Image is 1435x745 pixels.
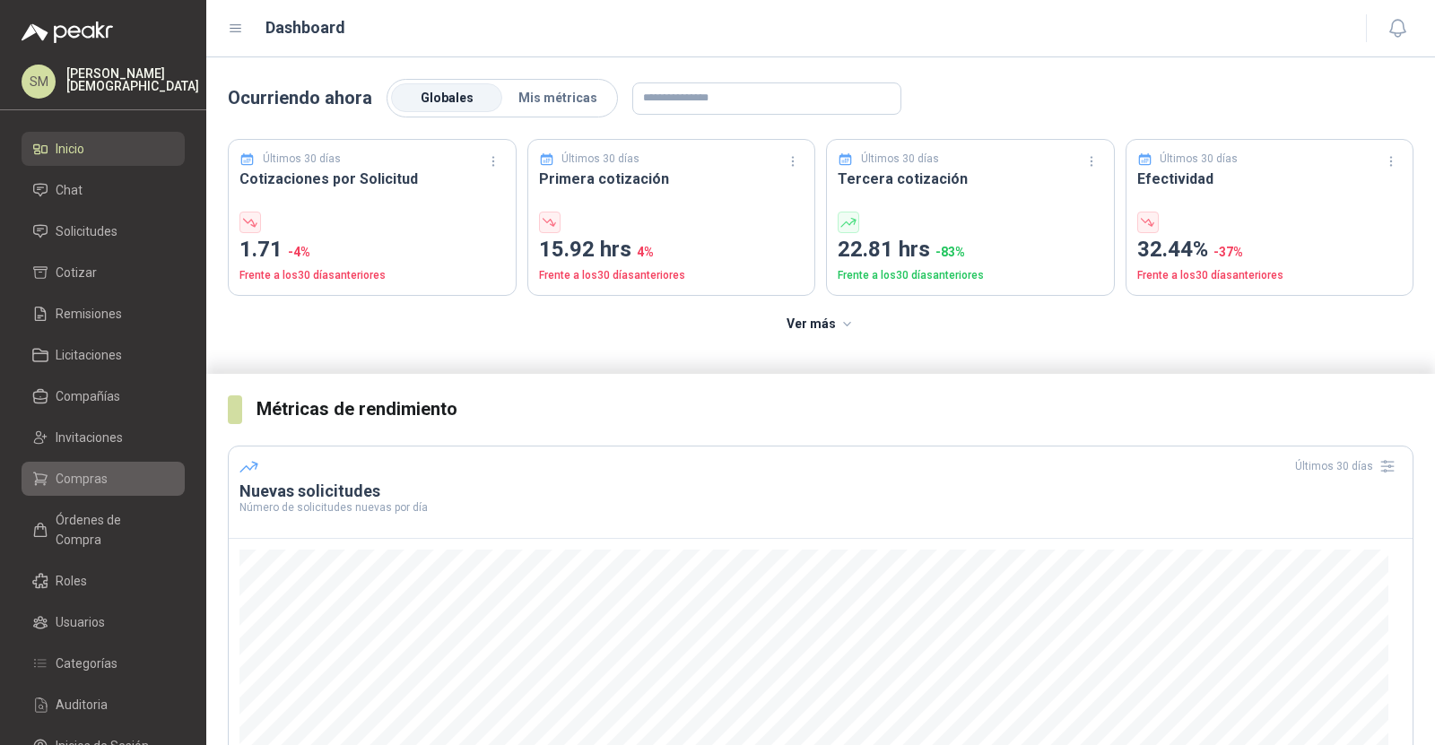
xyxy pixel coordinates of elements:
[22,379,185,413] a: Compañías
[861,151,939,168] p: Últimos 30 días
[56,180,83,200] span: Chat
[935,245,965,259] span: -83 %
[22,65,56,99] div: SM
[239,233,505,267] p: 1.71
[22,132,185,166] a: Inicio
[539,267,804,284] p: Frente a los 30 días anteriores
[777,307,865,342] button: Ver más
[1213,245,1243,259] span: -37 %
[838,267,1103,284] p: Frente a los 30 días anteriores
[539,233,804,267] p: 15.92 hrs
[518,91,597,105] span: Mis métricas
[66,67,199,92] p: [PERSON_NAME] [DEMOGRAPHIC_DATA]
[56,345,122,365] span: Licitaciones
[263,151,341,168] p: Últimos 30 días
[265,15,345,40] h1: Dashboard
[288,245,310,259] span: -4 %
[228,84,372,112] p: Ocurriendo ahora
[22,256,185,290] a: Cotizar
[1295,452,1402,481] div: Últimos 30 días
[239,267,505,284] p: Frente a los 30 días anteriores
[421,91,474,105] span: Globales
[257,395,1413,423] h3: Métricas de rendimiento
[1137,233,1403,267] p: 32.44%
[22,462,185,496] a: Compras
[56,654,117,673] span: Categorías
[239,168,505,190] h3: Cotizaciones por Solicitud
[56,139,84,159] span: Inicio
[539,168,804,190] h3: Primera cotización
[22,338,185,372] a: Licitaciones
[56,571,87,591] span: Roles
[56,695,108,715] span: Auditoria
[838,168,1103,190] h3: Tercera cotización
[22,420,185,455] a: Invitaciones
[22,564,185,598] a: Roles
[22,503,185,557] a: Órdenes de Compra
[22,646,185,680] a: Categorías
[22,173,185,207] a: Chat
[239,481,1402,502] h3: Nuevas solicitudes
[56,428,123,447] span: Invitaciones
[22,605,185,639] a: Usuarios
[56,386,120,406] span: Compañías
[637,245,654,259] span: 4 %
[1137,168,1403,190] h3: Efectividad
[22,214,185,248] a: Solicitudes
[22,22,113,43] img: Logo peakr
[239,502,1402,513] p: Número de solicitudes nuevas por día
[1137,267,1403,284] p: Frente a los 30 días anteriores
[1160,151,1238,168] p: Últimos 30 días
[56,304,122,324] span: Remisiones
[56,263,97,282] span: Cotizar
[56,469,108,489] span: Compras
[56,612,105,632] span: Usuarios
[22,688,185,722] a: Auditoria
[56,510,168,550] span: Órdenes de Compra
[56,221,117,241] span: Solicitudes
[561,151,639,168] p: Últimos 30 días
[838,233,1103,267] p: 22.81 hrs
[22,297,185,331] a: Remisiones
